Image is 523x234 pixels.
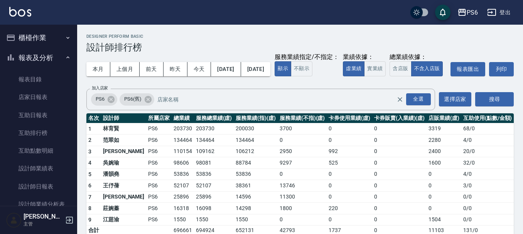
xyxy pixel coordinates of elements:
span: 8 [88,205,91,211]
td: 0 [372,180,427,192]
th: 服務總業績(虛) [194,113,234,123]
button: 本月 [86,62,110,76]
td: PS6 [146,146,172,157]
td: 0 [427,168,461,180]
button: 搜尋 [475,92,514,106]
td: 98606 [172,157,194,169]
h5: [PERSON_NAME] [24,213,63,221]
button: Clear [395,94,405,105]
td: 14298 [234,203,278,214]
button: Open [405,92,432,107]
td: 2950 [278,146,327,157]
td: 潘韻堯 [101,168,146,180]
td: 0 [427,191,461,203]
a: 店家日報表 [3,88,74,106]
a: 互助點數明細 [3,142,74,160]
button: 登出 [484,5,514,20]
td: 20 / 0 [461,146,514,157]
td: 4 / 0 [461,168,514,180]
td: 0 [372,214,427,226]
button: 列印 [489,62,514,76]
td: 0 [278,135,327,146]
td: 0 [327,123,372,135]
td: 53836 [172,168,194,180]
td: PS6 [146,180,172,192]
th: 服務業績(不指)(虛) [278,113,327,123]
th: 卡券使用業績(虛) [327,113,372,123]
td: 0 [372,146,427,157]
td: 203730 [194,123,234,135]
td: PS6 [146,191,172,203]
td: PS6 [146,203,172,214]
td: 0 [372,168,427,180]
span: 4 [88,160,91,166]
div: PS6 [91,93,117,106]
span: 3 [88,148,91,155]
td: 98081 [194,157,234,169]
td: [PERSON_NAME] [101,146,146,157]
th: 名次 [86,113,101,123]
td: 200030 [234,123,278,135]
div: 業績依據： [343,53,386,61]
th: 設計師 [101,113,146,123]
div: 服務業績指定/不指定： [275,53,339,61]
th: 所屬店家 [146,113,172,123]
img: Person [6,212,22,228]
td: PS6 [146,135,172,146]
td: 110154 [172,146,194,157]
td: 王伃蒨 [101,180,146,192]
td: 0 [327,180,372,192]
span: 1 [88,126,91,132]
button: 含店販 [390,61,411,76]
button: 上個月 [110,62,140,76]
button: 不顯示 [291,61,312,76]
td: 16098 [194,203,234,214]
th: 店販業績(虛) [427,113,461,123]
td: 32 / 0 [461,157,514,169]
td: 13746 [278,180,327,192]
td: 0 [327,214,372,226]
td: PS6 [146,214,172,226]
td: 25896 [194,191,234,203]
td: 0 [427,203,461,214]
td: 吳婉瑜 [101,157,146,169]
td: 3700 [278,123,327,135]
td: 1550 [172,214,194,226]
td: 4 / 0 [461,135,514,146]
td: PS6 [146,157,172,169]
td: 0 [372,123,427,135]
td: 109162 [194,146,234,157]
td: 992 [327,146,372,157]
button: 櫃檯作業 [3,28,74,48]
button: [DATE] [241,62,270,76]
td: 134464 [234,135,278,146]
button: 實業績 [364,61,386,76]
td: 0 [278,168,327,180]
td: 220 [327,203,372,214]
td: 134464 [172,135,194,146]
td: 25896 [172,191,194,203]
td: 14596 [234,191,278,203]
td: 53836 [234,168,278,180]
td: 范翠如 [101,135,146,146]
td: 38361 [234,180,278,192]
td: 106212 [234,146,278,157]
a: 報表目錄 [3,71,74,88]
button: 顯示 [275,61,291,76]
td: 莊婉蓁 [101,203,146,214]
td: 11300 [278,191,327,203]
button: PS6 [454,5,481,20]
td: 2400 [427,146,461,157]
td: 1800 [278,203,327,214]
span: PS6 [91,95,109,103]
p: 主管 [24,221,63,227]
td: 52107 [194,180,234,192]
th: 互助使用(點數/金額) [461,113,514,123]
th: 服務業績(指)(虛) [234,113,278,123]
th: 卡券販賣(入業績)(虛) [372,113,427,123]
td: 0 [372,135,427,146]
td: 0 [327,168,372,180]
td: 0 [327,191,372,203]
td: 0 [372,191,427,203]
td: 0 / 0 [461,214,514,226]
